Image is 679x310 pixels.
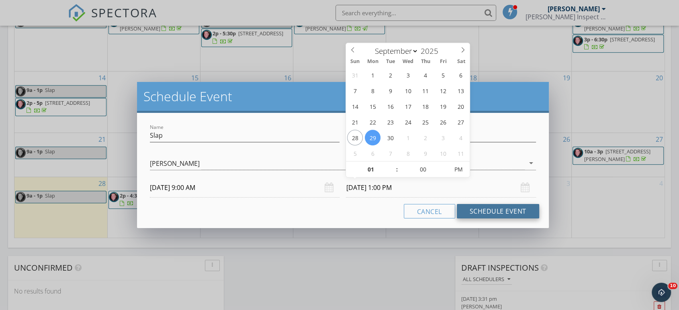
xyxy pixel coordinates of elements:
div: [PERSON_NAME] [150,160,200,167]
span: September 12, 2025 [436,83,451,98]
span: 10 [668,283,677,289]
span: September 20, 2025 [453,98,469,114]
span: September 25, 2025 [418,114,434,130]
span: September 29, 2025 [365,130,380,145]
span: Wed [399,59,417,64]
span: Sat [452,59,470,64]
span: August 31, 2025 [347,67,363,83]
input: Year [418,46,445,56]
span: Mon [364,59,381,64]
span: October 1, 2025 [400,130,416,145]
span: September 4, 2025 [418,67,434,83]
h2: Schedule Event [143,88,542,104]
span: Sun [346,59,364,64]
span: October 4, 2025 [453,130,469,145]
input: Select date [150,178,339,198]
span: September 23, 2025 [382,114,398,130]
span: September 18, 2025 [418,98,434,114]
span: October 6, 2025 [365,145,380,161]
span: September 30, 2025 [382,130,398,145]
span: October 11, 2025 [453,145,469,161]
span: September 24, 2025 [400,114,416,130]
span: Tue [381,59,399,64]
span: September 19, 2025 [436,98,451,114]
span: September 15, 2025 [365,98,380,114]
span: October 9, 2025 [418,145,434,161]
span: September 9, 2025 [382,83,398,98]
span: September 22, 2025 [365,114,380,130]
span: September 17, 2025 [400,98,416,114]
span: September 13, 2025 [453,83,469,98]
span: Thu [417,59,434,64]
span: September 21, 2025 [347,114,363,130]
button: Cancel [404,204,455,218]
span: September 26, 2025 [436,114,451,130]
span: Click to toggle [448,161,470,177]
span: : [396,161,398,177]
span: September 3, 2025 [400,67,416,83]
span: September 10, 2025 [400,83,416,98]
span: October 10, 2025 [436,145,451,161]
span: Fri [434,59,452,64]
span: October 2, 2025 [418,130,434,145]
i: arrow_drop_down [526,158,536,168]
span: September 2, 2025 [382,67,398,83]
span: September 7, 2025 [347,83,363,98]
span: September 14, 2025 [347,98,363,114]
span: September 1, 2025 [365,67,380,83]
span: September 16, 2025 [382,98,398,114]
span: September 27, 2025 [453,114,469,130]
span: October 7, 2025 [382,145,398,161]
span: September 11, 2025 [418,83,434,98]
span: September 28, 2025 [347,130,363,145]
span: September 5, 2025 [436,67,451,83]
button: Schedule Event [457,204,539,218]
span: October 5, 2025 [347,145,363,161]
span: September 6, 2025 [453,67,469,83]
span: October 3, 2025 [436,130,451,145]
span: October 8, 2025 [400,145,416,161]
input: Select date [346,178,536,198]
iframe: Intercom live chat [652,283,671,302]
span: September 8, 2025 [365,83,380,98]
